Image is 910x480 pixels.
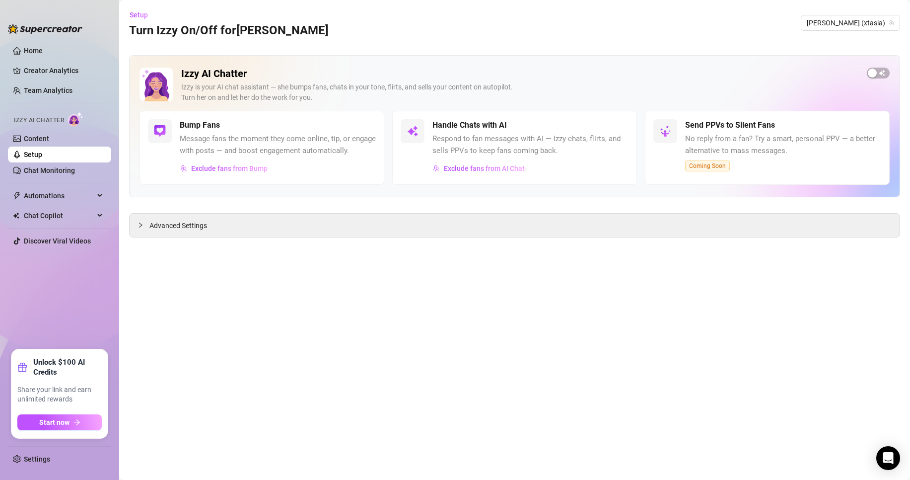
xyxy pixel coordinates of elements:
span: Setup [130,11,148,19]
img: AI Chatter [68,112,83,126]
img: svg%3e [180,165,187,172]
img: svg%3e [659,125,671,137]
img: Chat Copilot [13,212,19,219]
span: Automations [24,188,94,204]
span: team [889,20,895,26]
span: collapsed [138,222,143,228]
span: Message fans the moment they come online, tip, or engage with posts — and boost engagement automa... [180,133,376,157]
h5: Send PPVs to Silent Fans [685,119,775,131]
button: Setup [129,7,156,23]
a: Home [24,47,43,55]
a: Setup [24,151,42,159]
img: svg%3e [433,165,440,172]
h2: Izzy AI Chatter [181,68,859,80]
button: Start nowarrow-right [17,414,102,430]
span: Exclude fans from AI Chat [444,164,525,172]
a: Content [24,135,49,143]
span: Advanced Settings [149,220,207,231]
button: Exclude fans from AI Chat [432,160,525,176]
div: Izzy is your AI chat assistant — she bumps fans, chats in your tone, flirts, and sells your conte... [181,82,859,103]
h5: Bump Fans [180,119,220,131]
div: collapsed [138,220,149,231]
span: No reply from a fan? Try a smart, personal PPV — a better alternative to mass messages. [685,133,881,157]
button: Exclude fans from Bump [180,160,268,176]
strong: Unlock $100 AI Credits [33,357,102,377]
a: Settings [24,455,50,463]
span: Share your link and earn unlimited rewards [17,385,102,404]
span: Respond to fan messages with AI — Izzy chats, flirts, and sells PPVs to keep fans coming back. [432,133,629,157]
img: logo-BBDzfeDw.svg [8,24,82,34]
span: Izzy AI Chatter [14,116,64,125]
img: svg%3e [407,125,419,137]
a: Creator Analytics [24,63,103,79]
h5: Handle Chats with AI [432,119,507,131]
span: Chat Copilot [24,208,94,224]
div: Open Intercom Messenger [876,446,900,470]
span: gift [17,362,27,372]
span: Start now [39,418,70,426]
span: thunderbolt [13,192,21,200]
span: Exclude fans from Bump [191,164,268,172]
h3: Turn Izzy On/Off for [PERSON_NAME] [129,23,329,39]
img: Izzy AI Chatter [140,68,173,101]
span: Coming Soon [685,160,730,171]
span: arrow-right [73,419,80,426]
a: Chat Monitoring [24,166,75,174]
a: Team Analytics [24,86,72,94]
span: Anastasia (xtasia) [807,15,894,30]
a: Discover Viral Videos [24,237,91,245]
img: svg%3e [154,125,166,137]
